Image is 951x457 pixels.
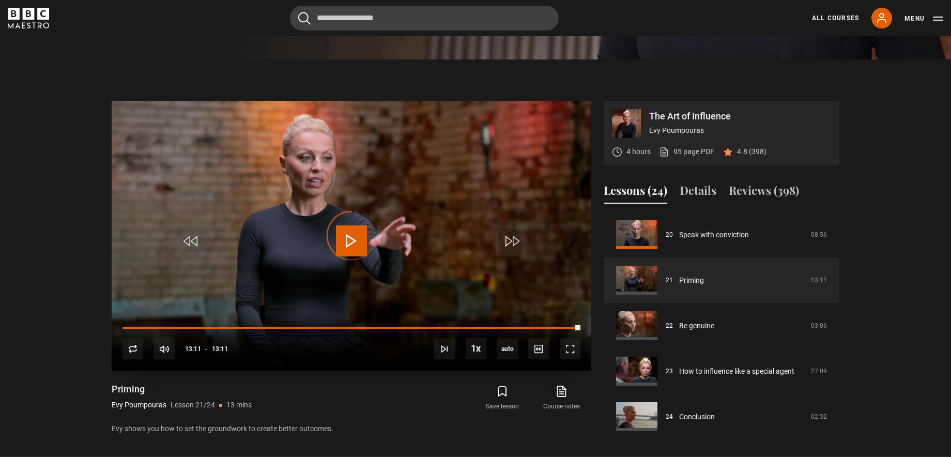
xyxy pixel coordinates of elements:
[185,340,201,358] span: 13:11
[122,339,143,359] button: Replay
[298,12,311,25] button: Submit the search query
[649,112,831,121] p: The Art of Influence
[812,13,859,23] a: All Courses
[659,146,714,157] a: 95 page PDF
[497,339,518,359] span: auto
[532,383,591,413] a: Course notes
[212,340,228,358] span: 13:11
[729,182,799,204] button: Reviews (398)
[112,101,591,371] video-js: Video Player
[112,383,252,395] h1: Priming
[112,423,591,434] p: Evy shows you how to set the groundwork to create better outcomes.
[679,366,794,377] a: How to influence like a special agent
[497,339,518,359] div: Current quality: 360p
[205,345,208,353] span: -
[528,339,549,359] button: Captions
[226,400,252,410] p: 13 mins
[679,275,704,286] a: Priming
[8,8,49,28] svg: BBC Maestro
[154,339,175,359] button: Mute
[679,230,749,240] a: Speak with conviction
[649,125,831,136] p: Evy Poumpouras
[904,13,943,24] button: Toggle navigation
[466,338,486,359] button: Playback Rate
[737,146,766,157] p: 4.8 (398)
[679,321,714,331] a: Be genuine
[604,182,667,204] button: Lessons (24)
[680,182,716,204] button: Details
[473,383,532,413] button: Save lesson
[626,146,651,157] p: 4 hours
[122,327,580,329] div: Progress Bar
[171,400,215,410] p: Lesson 21/24
[679,412,715,422] a: Conclusion
[112,400,166,410] p: Evy Poumpouras
[434,339,455,359] button: Next Lesson
[290,6,559,31] input: Search
[560,339,580,359] button: Fullscreen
